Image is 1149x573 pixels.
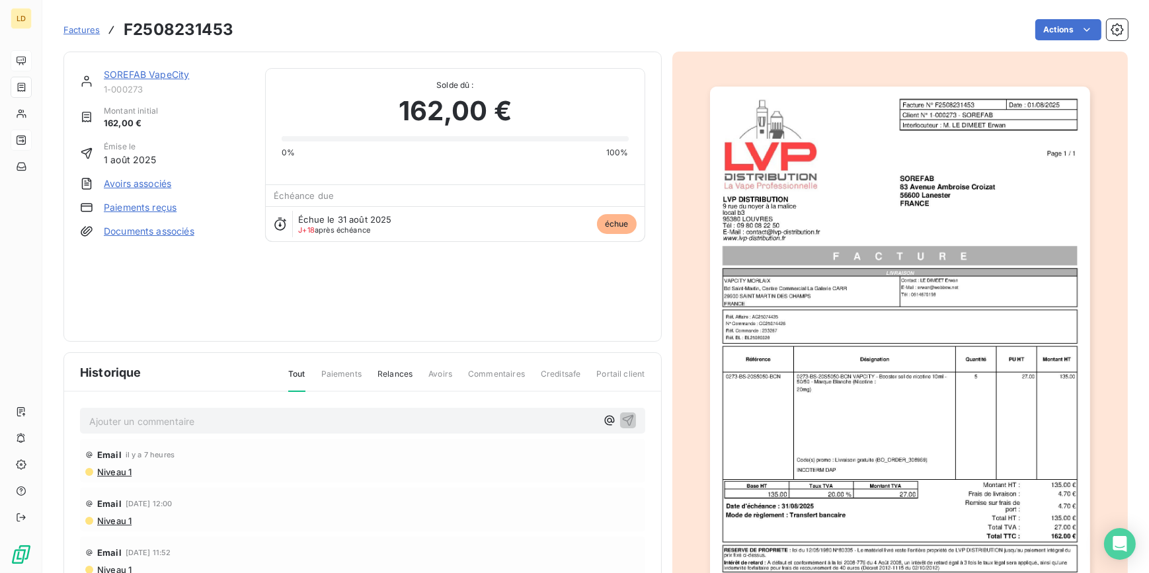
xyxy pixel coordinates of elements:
[399,91,512,131] span: 162,00 €
[321,368,362,391] span: Paiements
[104,105,158,117] span: Montant initial
[96,516,132,526] span: Niveau 1
[104,141,157,153] span: Émise le
[541,368,581,391] span: Creditsafe
[298,226,370,234] span: après échéance
[11,8,32,29] div: LD
[298,225,315,235] span: J+18
[468,368,525,391] span: Commentaires
[126,500,173,508] span: [DATE] 12:00
[124,18,233,42] h3: F2508231453
[288,368,305,392] span: Tout
[104,153,157,167] span: 1 août 2025
[428,368,452,391] span: Avoirs
[1104,528,1136,560] div: Open Intercom Messenger
[104,117,158,130] span: 162,00 €
[104,69,189,80] a: SOREFAB VapeCity
[126,549,171,556] span: [DATE] 11:52
[1035,19,1101,40] button: Actions
[11,544,32,565] img: Logo LeanPay
[80,363,141,381] span: Historique
[282,79,628,91] span: Solde dû :
[298,214,391,225] span: Échue le 31 août 2025
[97,449,122,460] span: Email
[597,214,637,234] span: échue
[63,24,100,35] span: Factures
[104,225,194,238] a: Documents associés
[596,368,645,391] span: Portail client
[63,23,100,36] a: Factures
[377,368,413,391] span: Relances
[606,147,629,159] span: 100%
[97,547,122,558] span: Email
[282,147,295,159] span: 0%
[104,84,249,95] span: 1-000273
[97,498,122,509] span: Email
[274,190,334,201] span: Échéance due
[126,451,175,459] span: il y a 7 heures
[96,467,132,477] span: Niveau 1
[104,177,171,190] a: Avoirs associés
[104,201,177,214] a: Paiements reçus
